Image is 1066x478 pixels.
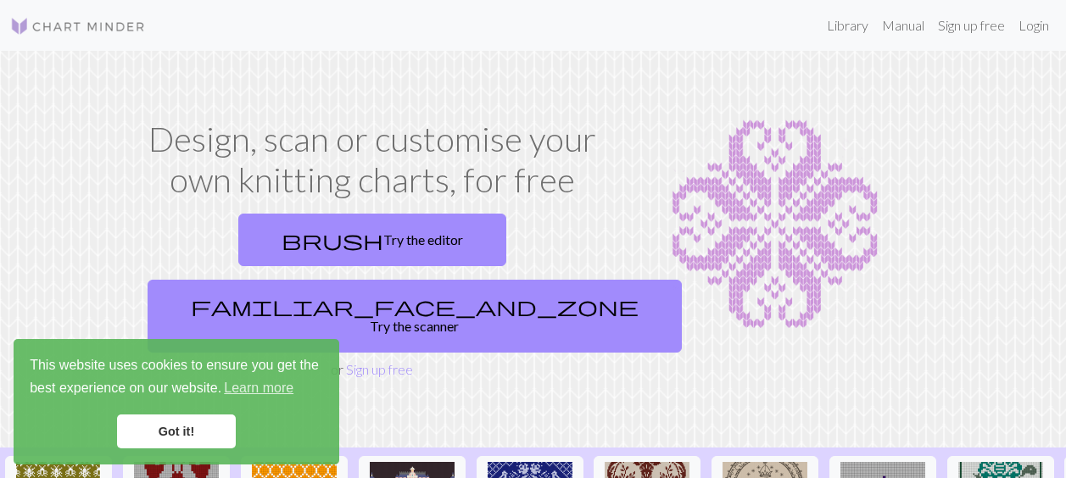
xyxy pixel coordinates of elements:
[282,228,383,252] span: brush
[141,207,604,380] div: or
[221,375,296,401] a: learn more about cookies
[141,119,604,200] h1: Design, scan or customise your own knitting charts, for free
[875,8,931,42] a: Manual
[820,8,875,42] a: Library
[117,414,236,448] a: dismiss cookie message
[30,355,323,401] span: This website uses cookies to ensure you get the best experience on our website.
[238,214,506,266] a: Try the editor
[931,8,1012,42] a: Sign up free
[10,16,146,36] img: Logo
[148,280,682,353] a: Try the scanner
[346,361,413,377] a: Sign up free
[1012,8,1056,42] a: Login
[14,339,339,464] div: cookieconsent
[191,294,639,318] span: familiar_face_and_zone
[624,119,926,331] img: Chart example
